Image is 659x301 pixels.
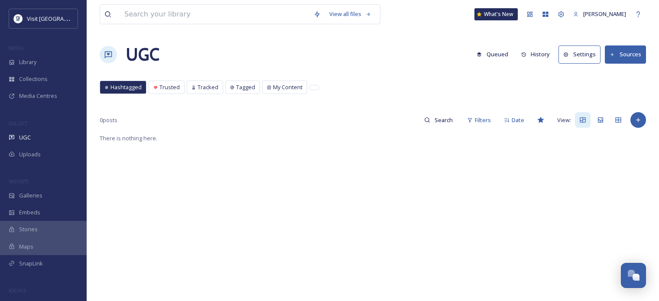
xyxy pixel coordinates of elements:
[474,8,518,20] a: What's New
[19,92,57,100] span: Media Centres
[517,46,559,63] a: History
[472,46,517,63] a: Queued
[9,178,29,184] span: WIDGETS
[475,116,491,124] span: Filters
[19,225,38,233] span: Stories
[27,14,94,23] span: Visit [GEOGRAPHIC_DATA]
[198,83,218,91] span: Tracked
[126,42,159,68] a: UGC
[19,243,33,251] span: Maps
[100,116,117,124] span: 0 posts
[9,45,24,51] span: MEDIA
[557,116,571,124] span: View:
[9,287,26,294] span: SOCIALS
[110,83,142,91] span: Hashtagged
[19,259,43,268] span: SnapLink
[19,133,31,142] span: UGC
[236,83,255,91] span: Tagged
[19,58,36,66] span: Library
[517,46,555,63] button: History
[583,10,626,18] span: [PERSON_NAME]
[19,191,42,200] span: Galleries
[558,45,605,63] a: Settings
[120,5,309,24] input: Search your library
[558,45,601,63] button: Settings
[14,14,23,23] img: Untitled%20design%20%2897%29.png
[569,6,630,23] a: [PERSON_NAME]
[621,263,646,288] button: Open Chat
[605,45,646,63] button: Sources
[472,46,513,63] button: Queued
[512,116,524,124] span: Date
[273,83,302,91] span: My Content
[9,120,27,126] span: COLLECT
[325,6,376,23] a: View all files
[19,150,41,159] span: Uploads
[100,134,157,142] span: There is nothing here.
[19,208,40,217] span: Embeds
[19,75,48,83] span: Collections
[159,83,180,91] span: Trusted
[430,111,458,129] input: Search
